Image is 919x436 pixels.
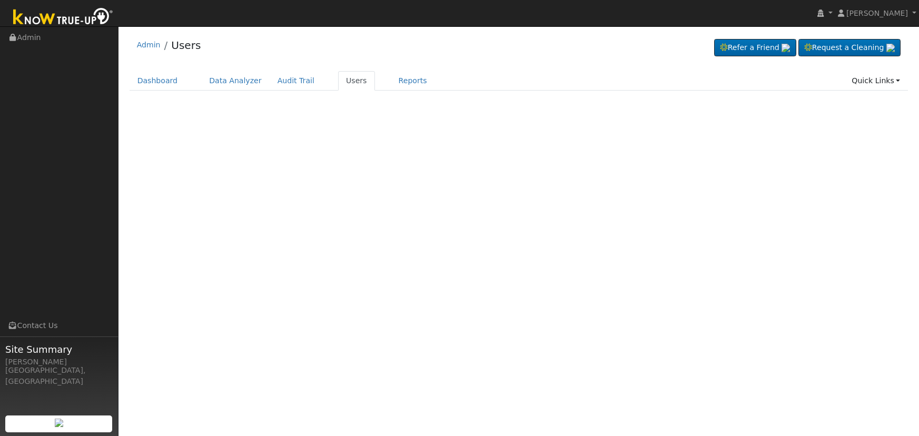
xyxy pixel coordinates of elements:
[5,365,113,387] div: [GEOGRAPHIC_DATA], [GEOGRAPHIC_DATA]
[55,419,63,427] img: retrieve
[782,44,790,52] img: retrieve
[137,41,161,49] a: Admin
[8,6,118,29] img: Know True-Up
[844,71,908,91] a: Quick Links
[5,356,113,368] div: [PERSON_NAME]
[798,39,901,57] a: Request a Cleaning
[5,342,113,356] span: Site Summary
[886,44,895,52] img: retrieve
[846,9,908,17] span: [PERSON_NAME]
[201,71,270,91] a: Data Analyzer
[338,71,375,91] a: Users
[270,71,322,91] a: Audit Trail
[714,39,796,57] a: Refer a Friend
[391,71,435,91] a: Reports
[130,71,186,91] a: Dashboard
[171,39,201,52] a: Users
